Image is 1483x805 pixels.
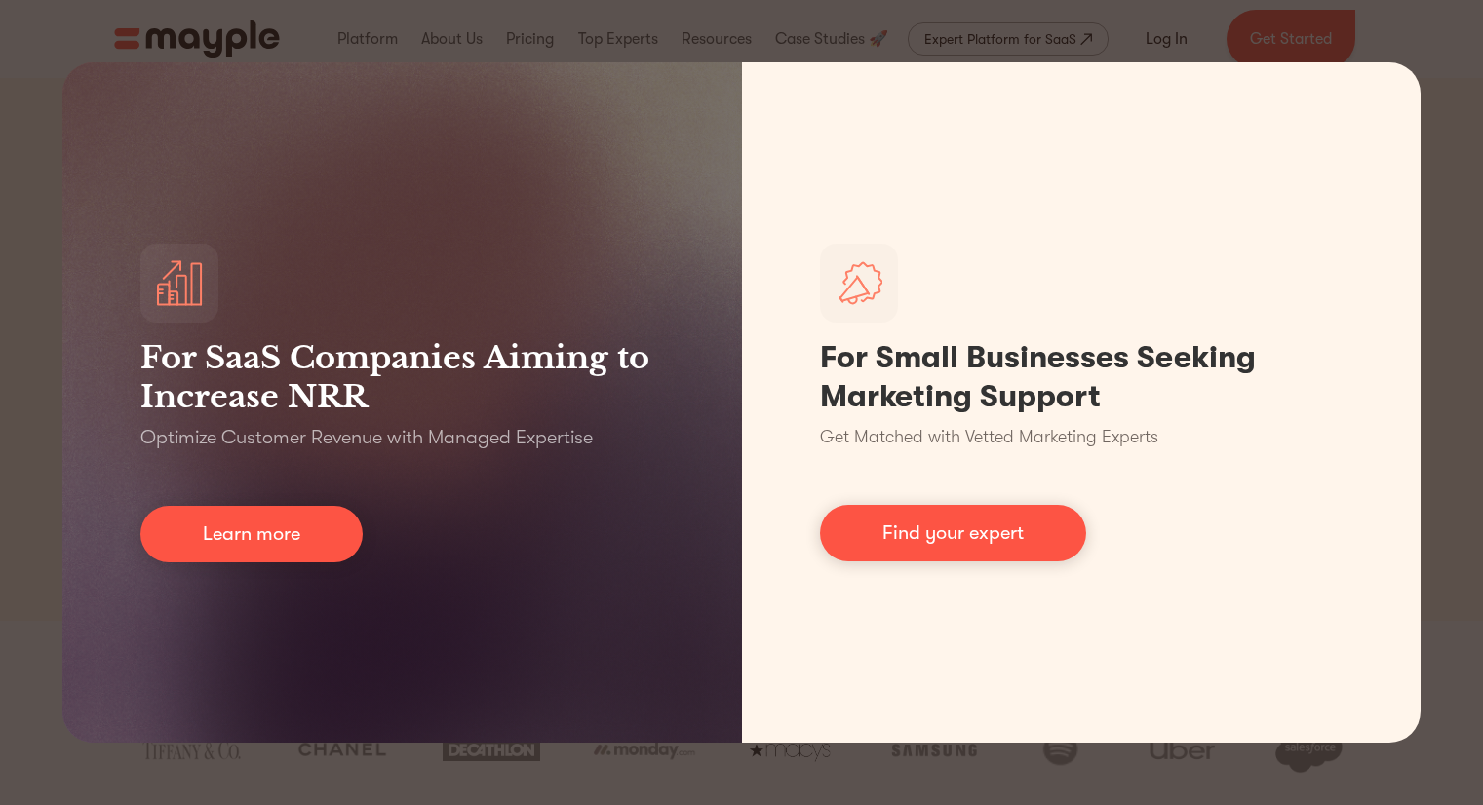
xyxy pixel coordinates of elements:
[140,424,593,451] p: Optimize Customer Revenue with Managed Expertise
[820,424,1158,450] p: Get Matched with Vetted Marketing Experts
[820,338,1344,416] h1: For Small Businesses Seeking Marketing Support
[140,338,664,416] h3: For SaaS Companies Aiming to Increase NRR
[140,506,363,562] a: Learn more
[820,505,1086,561] a: Find your expert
